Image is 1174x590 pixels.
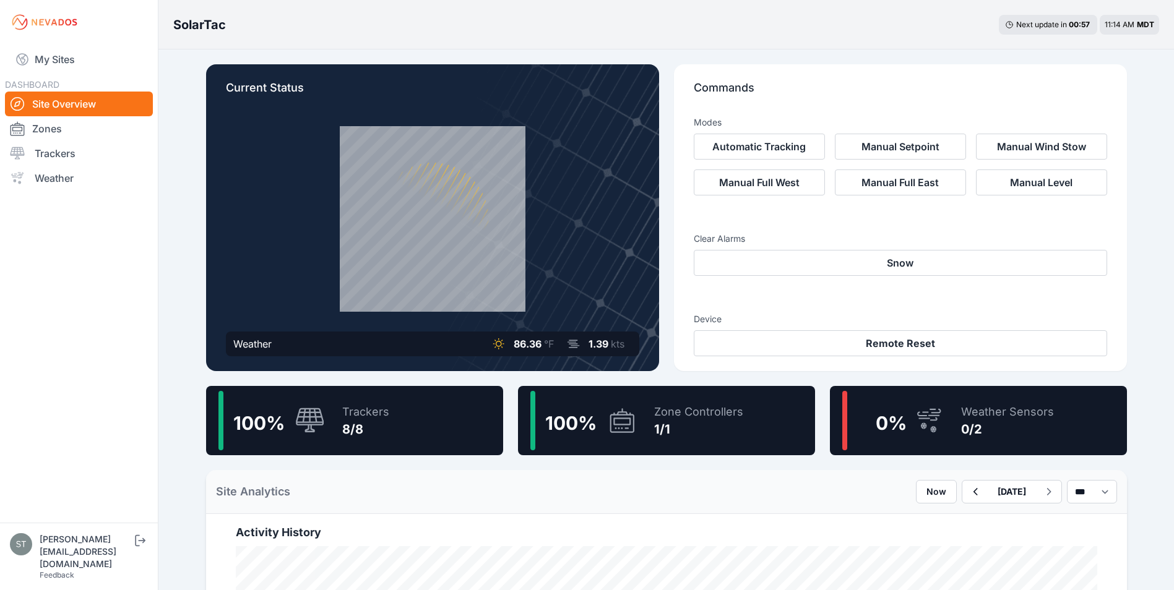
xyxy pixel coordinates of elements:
[654,421,743,438] div: 1/1
[216,483,290,500] h2: Site Analytics
[173,9,226,41] nav: Breadcrumb
[5,45,153,74] a: My Sites
[342,403,389,421] div: Trackers
[830,386,1127,455] a: 0%Weather Sensors0/2
[611,338,624,350] span: kts
[976,169,1107,195] button: Manual Level
[961,421,1054,438] div: 0/2
[544,338,554,350] span: °F
[233,412,285,434] span: 100 %
[876,412,907,434] span: 0 %
[961,403,1054,421] div: Weather Sensors
[5,79,59,90] span: DASHBOARD
[40,570,74,579] a: Feedback
[5,116,153,141] a: Zones
[206,386,503,455] a: 100%Trackers8/8
[226,79,639,106] p: Current Status
[835,134,966,160] button: Manual Setpoint
[514,338,542,350] span: 86.36
[694,250,1107,276] button: Snow
[40,533,132,570] div: [PERSON_NAME][EMAIL_ADDRESS][DOMAIN_NAME]
[654,403,743,421] div: Zone Controllers
[694,330,1107,356] button: Remote Reset
[5,166,153,190] a: Weather
[173,16,226,33] h3: SolarTac
[10,533,32,555] img: steve@nevados.solar
[916,480,957,503] button: Now
[1069,20,1091,30] div: 00 : 57
[988,481,1036,503] button: [DATE]
[1137,20,1154,29] span: MDT
[694,313,1107,325] h3: Device
[342,421,389,438] div: 8/8
[545,412,597,434] span: 100 %
[694,79,1107,106] p: Commands
[694,169,825,195] button: Manual Full West
[233,336,272,351] div: Weather
[835,169,966,195] button: Manual Full East
[694,116,722,129] h3: Modes
[236,524,1097,541] h2: Activity History
[5,92,153,116] a: Site Overview
[10,12,79,32] img: Nevados
[1016,20,1067,29] span: Next update in
[5,141,153,166] a: Trackers
[589,338,608,350] span: 1.39
[1105,20,1134,29] span: 11:14 AM
[976,134,1107,160] button: Manual Wind Stow
[518,386,815,455] a: 100%Zone Controllers1/1
[694,134,825,160] button: Automatic Tracking
[694,233,1107,245] h3: Clear Alarms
